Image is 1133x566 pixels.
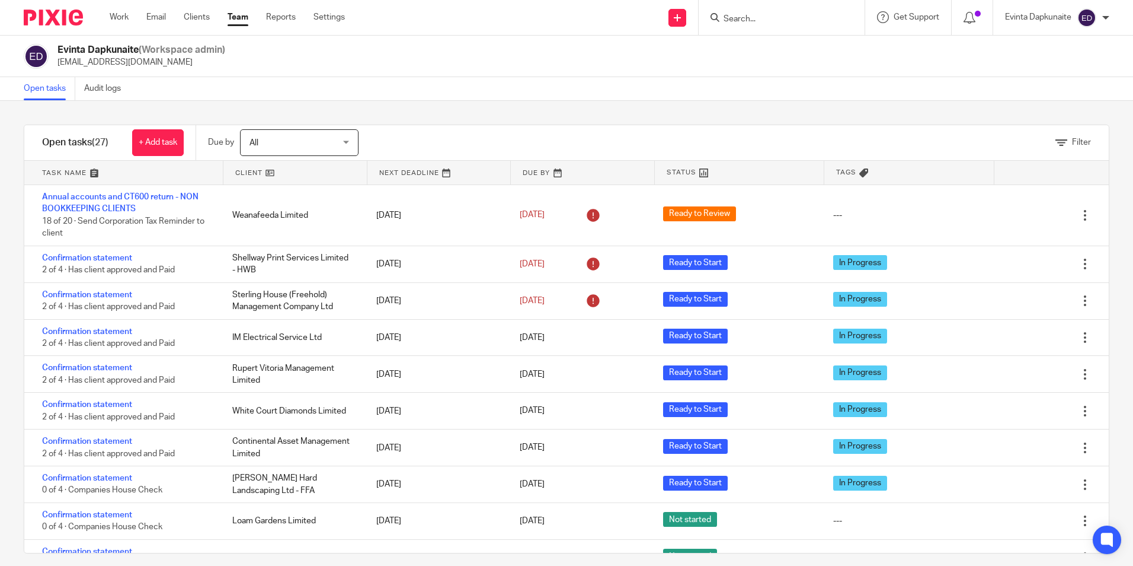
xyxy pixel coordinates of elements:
[833,515,842,527] div: ---
[24,77,75,100] a: Open tasks
[42,474,132,482] a: Confirmation statement
[833,255,887,270] span: In Progress
[667,167,696,177] span: Status
[663,549,717,564] span: Not started
[722,14,829,25] input: Search
[42,413,175,421] span: 2 of 4 · Has client approved and Paid
[520,517,545,525] span: [DATE]
[42,511,132,519] a: Confirmation statement
[42,437,132,446] a: Confirmation statement
[520,481,545,489] span: [DATE]
[24,9,83,26] img: Pixie
[220,326,364,349] div: IM Electrical Service Ltd
[364,363,508,386] div: [DATE]
[520,444,545,452] span: [DATE]
[208,136,234,148] p: Due by
[42,523,162,532] span: 0 of 4 · Companies House Check
[364,203,508,227] div: [DATE]
[663,292,728,307] span: Ready to Start
[220,430,364,466] div: Continental Asset Management Limited
[42,254,132,262] a: Confirmation statement
[663,329,728,344] span: Ready to Start
[42,376,175,384] span: 2 of 4 · Has client approved and Paid
[833,439,887,454] span: In Progress
[836,167,856,177] span: Tags
[42,450,175,458] span: 2 of 4 · Has client approved and Paid
[57,44,225,56] h2: Evinta Dapkunaite
[110,11,129,23] a: Work
[663,206,736,221] span: Ready to Review
[833,552,842,564] div: ---
[249,139,258,147] span: All
[24,44,49,69] img: svg%3E
[42,217,204,238] span: 18 of 20 · Send Corporation Tax Reminder to client
[220,399,364,423] div: White Court Diamonds Limited
[313,11,345,23] a: Settings
[364,436,508,460] div: [DATE]
[364,472,508,496] div: [DATE]
[146,11,166,23] a: Email
[84,77,130,100] a: Audit logs
[520,333,545,342] span: [DATE]
[220,509,364,533] div: Loam Gardens Limited
[42,548,132,556] a: Confirmation statement
[42,136,108,149] h1: Open tasks
[1005,11,1071,23] p: Evinta Dapkunaite
[42,303,175,311] span: 2 of 4 · Has client approved and Paid
[220,246,364,282] div: Shellway Print Services Limited - HWB
[220,203,364,227] div: Weanafeeda Limited
[42,193,199,213] a: Annual accounts and CT600 return - NON BOOKKEEPING CLIENTS
[364,252,508,276] div: [DATE]
[42,486,162,495] span: 0 of 4 · Companies House Check
[42,364,132,372] a: Confirmation statement
[220,357,364,393] div: Rupert Vitoria Management Limited
[833,476,887,491] span: In Progress
[833,329,887,344] span: In Progress
[42,339,175,348] span: 2 of 4 · Has client approved and Paid
[364,326,508,349] div: [DATE]
[663,439,728,454] span: Ready to Start
[833,292,887,307] span: In Progress
[1072,138,1091,147] span: Filter
[220,283,364,319] div: Sterling House (Freehold) Management Company Ltd
[663,476,728,491] span: Ready to Start
[894,13,939,21] span: Get Support
[833,365,887,380] span: In Progress
[364,509,508,533] div: [DATE]
[663,512,717,527] span: Not started
[833,209,842,221] div: ---
[42,291,132,299] a: Confirmation statement
[92,138,108,147] span: (27)
[184,11,210,23] a: Clients
[520,211,545,220] span: [DATE]
[520,260,545,268] span: [DATE]
[833,402,887,417] span: In Progress
[139,45,225,55] span: (Workspace admin)
[266,11,296,23] a: Reports
[520,407,545,415] span: [DATE]
[663,365,728,380] span: Ready to Start
[42,327,132,336] a: Confirmation statement
[663,402,728,417] span: Ready to Start
[220,466,364,503] div: [PERSON_NAME] Hard Landscaping Ltd - FFA
[520,370,545,379] span: [DATE]
[42,266,175,274] span: 2 of 4 · Has client approved and Paid
[1077,8,1096,27] img: svg%3E
[364,289,508,313] div: [DATE]
[57,56,225,68] p: [EMAIL_ADDRESS][DOMAIN_NAME]
[228,11,248,23] a: Team
[42,400,132,409] a: Confirmation statement
[520,297,545,305] span: [DATE]
[364,399,508,423] div: [DATE]
[132,129,184,156] a: + Add task
[663,255,728,270] span: Ready to Start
